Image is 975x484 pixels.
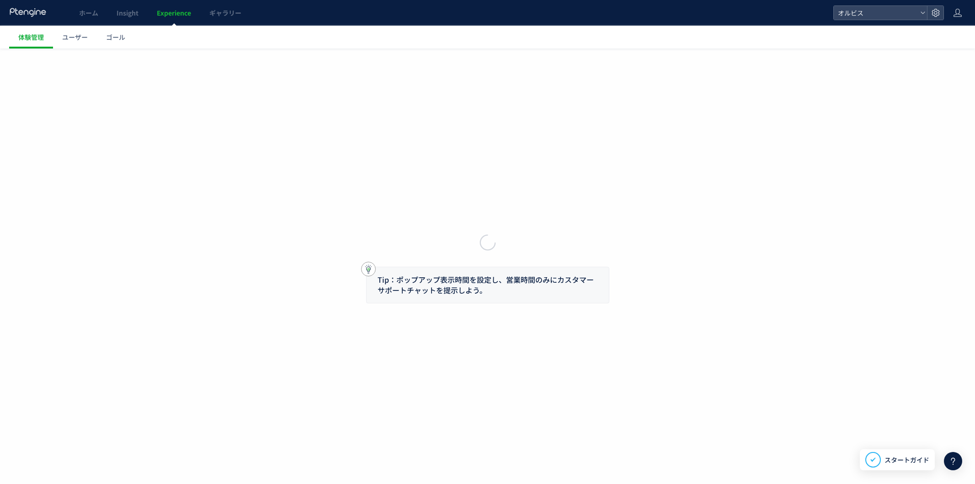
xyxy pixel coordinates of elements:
span: ギャラリー [209,8,241,17]
span: オルビス [835,6,916,20]
span: ゴール [106,32,125,42]
span: ユーザー [62,32,88,42]
span: Insight [117,8,139,17]
span: Experience [157,8,191,17]
span: 体験管理 [18,32,44,42]
span: Tip：ポップアップ表示時間を設定し、営業時間のみにカスタマーサポートチャットを提示しよう。 [378,274,594,296]
span: スタートガイド [884,455,929,465]
span: ホーム [79,8,98,17]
